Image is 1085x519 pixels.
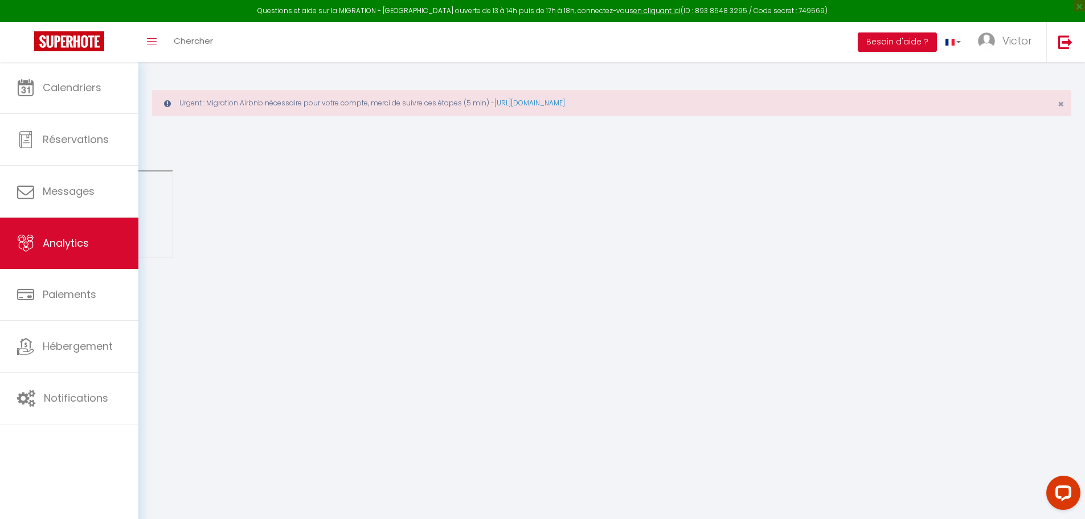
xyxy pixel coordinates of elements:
button: Besoin d'aide ? [858,32,937,52]
span: Victor [1002,34,1032,48]
span: Calendriers [43,80,101,95]
a: Chercher [165,22,222,62]
a: [URL][DOMAIN_NAME] [494,98,565,108]
img: Super Booking [34,31,104,51]
button: Close [1058,99,1064,109]
span: Messages [43,184,95,198]
iframe: LiveChat chat widget [1037,471,1085,519]
span: Analytics [43,236,89,250]
span: Notifications [44,391,108,405]
img: logout [1058,35,1072,49]
span: × [1058,97,1064,111]
a: ... Victor [969,22,1046,62]
span: Réservations [43,132,109,146]
div: Urgent : Migration Airbnb nécessaire pour votre compte, merci de suivre ces étapes (5 min) - [152,90,1071,116]
span: Paiements [43,287,96,301]
span: Hébergement [43,339,113,353]
span: Chercher [174,35,213,47]
a: en cliquant ici [633,6,681,15]
img: ... [978,32,995,50]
